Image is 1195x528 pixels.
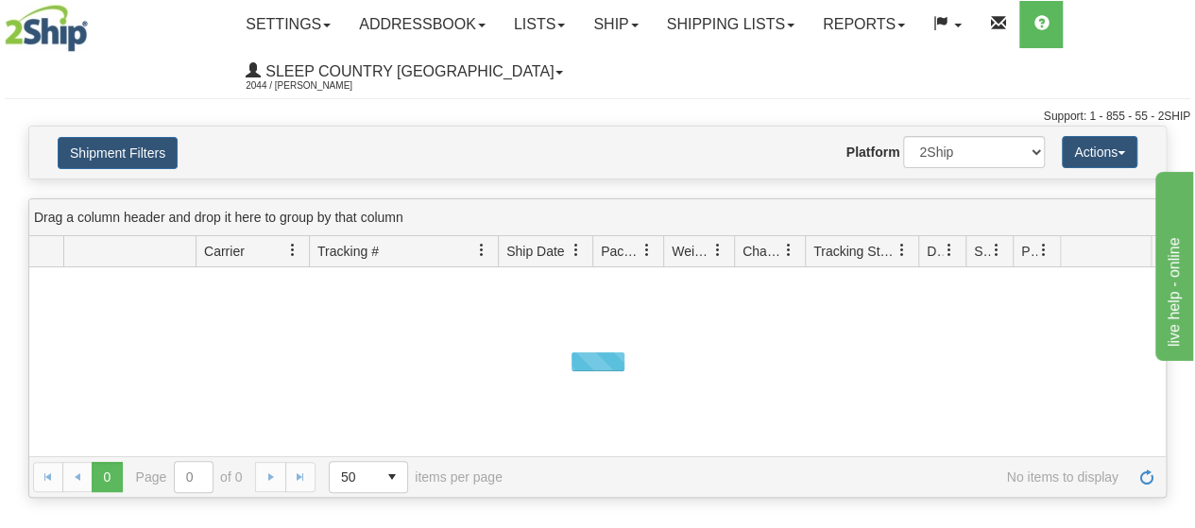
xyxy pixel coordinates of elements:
a: Weight filter column settings [702,234,734,266]
span: Delivery Status [927,242,943,261]
a: Delivery Status filter column settings [933,234,965,266]
a: Packages filter column settings [631,234,663,266]
iframe: chat widget [1152,167,1193,360]
span: Tracking Status [813,242,896,261]
span: Tracking # [317,242,379,261]
a: Reports [809,1,919,48]
span: select [377,462,407,492]
a: Settings [231,1,345,48]
span: No items to display [529,469,1118,485]
div: grid grouping header [29,199,1166,236]
span: Packages [601,242,640,261]
a: Shipment Issues filter column settings [981,234,1013,266]
img: logo2044.jpg [5,5,88,52]
a: Sleep Country [GEOGRAPHIC_DATA] 2044 / [PERSON_NAME] [231,48,577,95]
span: Page of 0 [136,461,243,493]
span: 2044 / [PERSON_NAME] [246,77,387,95]
div: live help - online [14,11,175,34]
span: Page sizes drop down [329,461,408,493]
span: 50 [341,468,366,486]
a: Ship [579,1,652,48]
div: Support: 1 - 855 - 55 - 2SHIP [5,109,1190,125]
a: Charge filter column settings [773,234,805,266]
a: Refresh [1132,462,1162,492]
a: Shipping lists [653,1,809,48]
span: Pickup Status [1021,242,1037,261]
span: Carrier [204,242,245,261]
span: Ship Date [506,242,564,261]
a: Pickup Status filter column settings [1028,234,1060,266]
button: Actions [1062,136,1137,168]
a: Ship Date filter column settings [560,234,592,266]
a: Lists [500,1,579,48]
span: Charge [743,242,782,261]
span: Shipment Issues [974,242,990,261]
a: Addressbook [345,1,500,48]
a: Tracking Status filter column settings [886,234,918,266]
span: Page 0 [92,462,122,492]
span: Sleep Country [GEOGRAPHIC_DATA] [261,63,554,79]
a: Tracking # filter column settings [466,234,498,266]
span: items per page [329,461,503,493]
label: Platform [846,143,900,162]
span: Weight [672,242,711,261]
button: Shipment Filters [58,137,178,169]
a: Carrier filter column settings [277,234,309,266]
